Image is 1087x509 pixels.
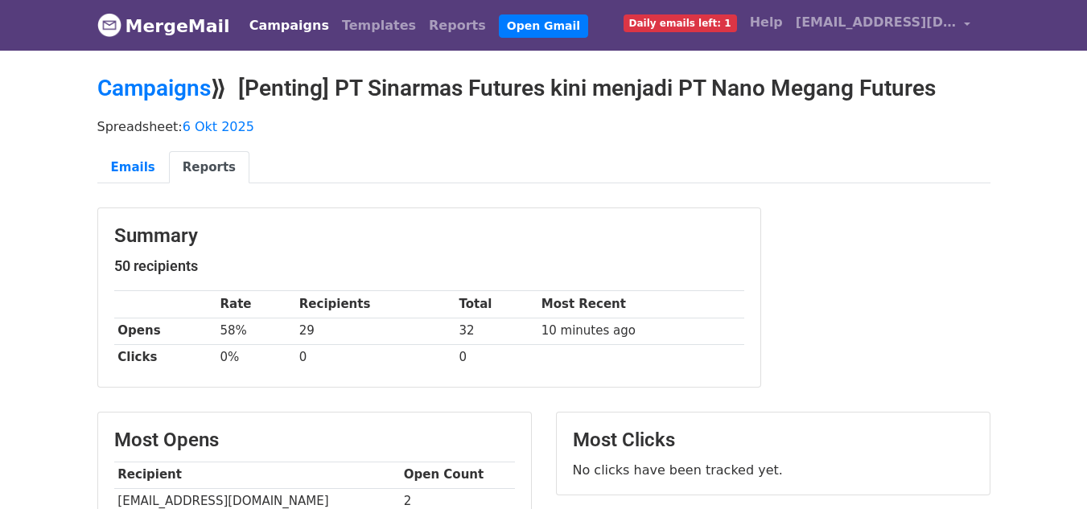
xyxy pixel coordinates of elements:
[573,429,974,452] h3: Most Clicks
[789,6,978,44] a: [EMAIL_ADDRESS][DOMAIN_NAME]
[537,318,744,344] td: 10 minutes ago
[97,9,230,43] a: MergeMail
[617,6,743,39] a: Daily emails left: 1
[97,75,990,102] h2: ⟫ [Penting] PT Sinarmas Futures kini menjadi PT Nano Megang Futures
[743,6,789,39] a: Help
[295,344,455,371] td: 0
[216,318,295,344] td: 58%
[114,429,515,452] h3: Most Opens
[114,462,400,488] th: Recipient
[796,13,957,32] span: [EMAIL_ADDRESS][DOMAIN_NAME]
[114,257,744,275] h5: 50 recipients
[400,462,515,488] th: Open Count
[422,10,492,42] a: Reports
[455,318,537,344] td: 32
[624,14,737,32] span: Daily emails left: 1
[537,291,744,318] th: Most Recent
[97,118,990,135] p: Spreadsheet:
[216,291,295,318] th: Rate
[114,344,216,371] th: Clicks
[97,75,211,101] a: Campaigns
[499,14,588,38] a: Open Gmail
[455,291,537,318] th: Total
[114,318,216,344] th: Opens
[455,344,537,371] td: 0
[295,291,455,318] th: Recipients
[243,10,336,42] a: Campaigns
[97,13,121,37] img: MergeMail logo
[336,10,422,42] a: Templates
[216,344,295,371] td: 0%
[573,462,974,478] p: No clicks have been tracked yet.
[97,151,169,184] a: Emails
[183,119,254,134] a: 6 Okt 2025
[169,151,249,184] a: Reports
[114,224,744,248] h3: Summary
[295,318,455,344] td: 29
